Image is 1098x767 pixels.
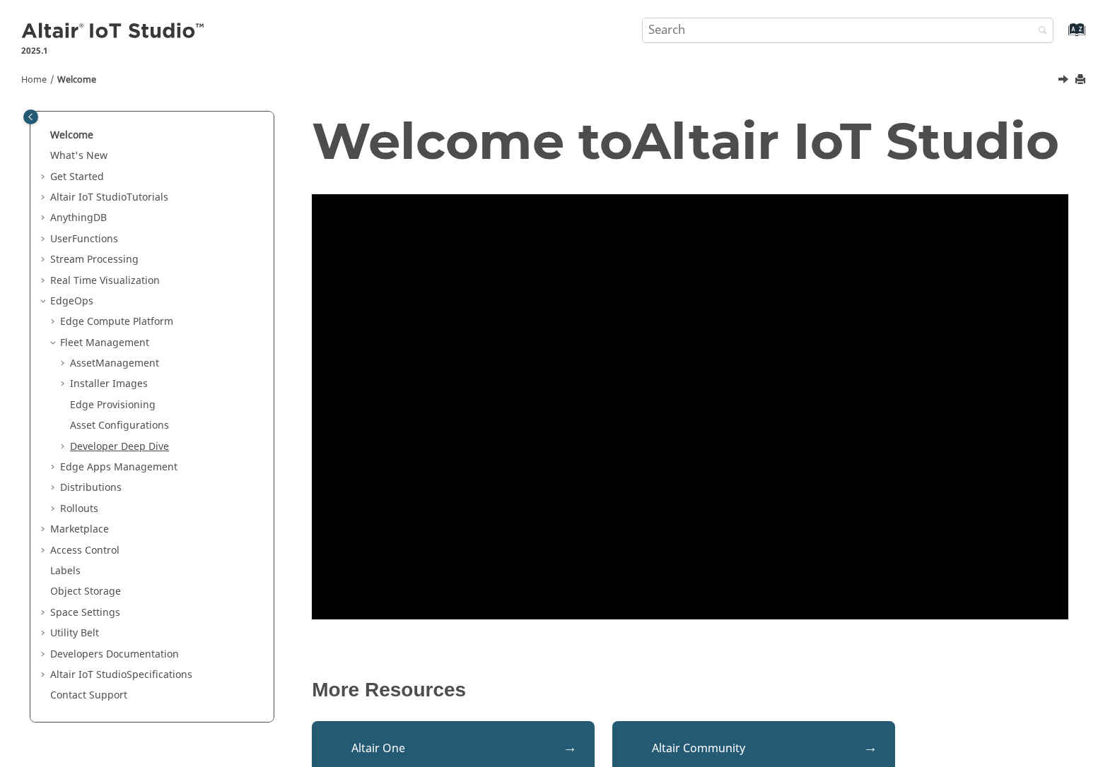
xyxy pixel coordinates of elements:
[50,170,104,184] a: Get Started
[50,252,139,267] a: Stream Processing
[60,314,173,329] a: Edge Compute Platform
[50,232,118,246] a: UserFunctions
[50,522,109,537] a: Marketplace
[1059,73,1070,90] a: Next topic: What's New
[49,315,60,329] span: Expand Edge Compute Platform
[50,688,127,703] a: Contact Support
[21,73,47,86] a: Home
[50,148,107,163] a: What's New
[39,170,50,184] span: Expand Get Started
[50,128,93,143] a: Welcome
[21,44,206,57] p: 2025.1
[50,647,179,662] a: Developers Documentation
[39,648,50,662] span: Expand Developers Documentation
[57,73,96,86] a: Welcome
[49,460,60,475] span: Expand Edge Apps Management
[50,190,127,205] span: Altair IoT Studio
[39,129,265,703] ul: Table of Contents
[39,211,50,225] span: Expand AnythingDB
[50,584,121,599] a: Object Storage
[39,232,50,246] span: Expand UserFunctions
[60,460,177,475] a: Edge Apps Management
[60,501,98,516] a: Rollouts
[49,336,60,350] span: Collapse Fleet Management
[312,679,1068,701] p: More Resources
[39,668,50,682] span: Expand Altair IoT StudioSpecifications
[70,439,169,454] a: Developer Deep Dive
[1020,18,1059,45] button: Search
[642,18,1053,43] input: Search query
[59,377,70,391] span: Expand Installer Images
[50,210,107,225] a: AnythingDB
[60,480,122,495] a: Distributions
[50,190,168,205] a: Altair IoT StudioTutorials
[50,667,127,682] span: Altair IoT Studio
[60,335,149,350] a: Fleet Management
[50,667,192,682] a: Altair IoT StudioSpecifications
[1076,71,1087,90] button: Print this page
[49,502,60,516] span: Expand Rollouts
[70,418,169,433] a: Asset Configurations
[39,606,50,620] span: Expand Space Settings
[632,109,1059,172] span: Altair IoT Studio
[21,20,206,43] img: Altair IoT Studio
[50,605,120,620] a: Space Settings
[70,398,156,412] a: Edge Provisioning
[39,253,50,267] span: Expand Stream Processing
[50,543,119,558] a: Access Control
[39,191,50,205] span: Expand Altair IoT StudioTutorials
[59,440,70,454] span: Expand Developer Deep Dive
[1046,29,1077,44] a: Go to index terms page
[70,376,148,391] a: Installer Images
[70,356,95,371] span: Asset
[50,564,81,578] a: Labels
[49,481,60,495] span: Expand Distributions
[39,523,50,537] span: Expand Marketplace
[50,294,93,309] a: EdgeOps
[39,274,50,288] span: Expand Real Time Visualization
[70,356,159,371] a: AssetManagement
[50,626,99,641] a: Utility Belt
[72,232,118,246] span: Functions
[39,544,50,558] span: Expand Access Control
[39,295,50,309] span: Collapse EdgeOps
[39,626,50,641] span: Expand Utility Belt
[59,357,70,371] span: Expand AssetManagement
[23,109,38,124] button: Toggle publishing table of content
[50,273,160,288] a: Real Time Visualization
[312,113,1068,169] h1: Welcome to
